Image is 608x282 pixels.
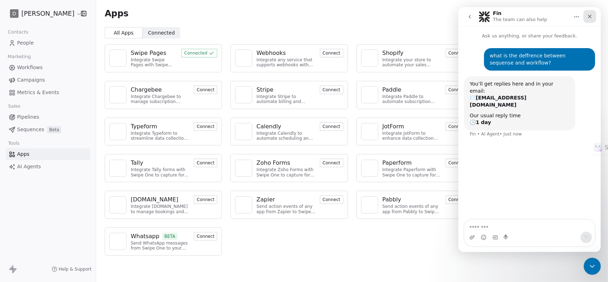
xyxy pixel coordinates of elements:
div: Tally [131,159,143,167]
button: Connect [194,159,217,167]
a: SequencesBeta [6,124,90,135]
a: Webhooks [256,49,315,57]
a: Metrics & Events [6,87,90,98]
img: NA [238,200,249,210]
img: NA [238,126,249,137]
a: Tally [131,159,189,167]
img: NA [238,89,249,100]
button: Connect [446,86,469,94]
div: Webhooks [256,49,286,57]
span: People [17,39,34,47]
div: Shopify [383,49,404,57]
div: Integrate Swipe Pages with Swipe One CRM to capture lead data. [131,57,177,68]
span: BETA [162,233,178,240]
img: NA [113,163,123,174]
button: Connect [194,195,217,204]
a: NA [109,196,126,214]
a: Connect [446,50,469,56]
span: AI Agents [17,163,41,170]
span: Beta [47,126,61,133]
div: Paperform [383,159,412,167]
div: JotForm [383,122,404,131]
a: Connect [194,159,217,166]
span: D [12,10,16,17]
button: Connect [446,159,469,167]
a: Apps [6,148,90,160]
a: NA [109,160,126,177]
a: Workflows [6,62,90,73]
span: [PERSON_NAME] [21,9,74,18]
img: NA [364,53,375,63]
span: Sequences [17,126,44,133]
a: NA [235,196,252,214]
span: Apps [105,8,129,19]
div: Integrate Zoho Forms with Swipe One to capture form submissions. [256,167,315,178]
button: Connected [181,49,217,57]
img: NA [113,89,123,100]
a: Pabbly [383,195,441,204]
a: NA [235,160,252,177]
button: Connect [320,49,343,57]
iframe: Intercom live chat [584,258,601,275]
a: Zoho Forms [256,159,315,167]
span: Marketing [5,51,34,62]
button: Connect [446,195,469,204]
div: Integrate [DOMAIN_NAME] to manage bookings and streamline scheduling. [131,204,189,214]
a: Connect [320,196,343,203]
div: Send action events of any app from Pabbly to Swipe One [383,204,441,214]
a: NA [109,233,126,250]
a: Connect [320,159,343,166]
span: Workflows [17,64,43,71]
a: Typeform [131,122,189,131]
div: Zapier [256,195,275,204]
a: Calendly [256,122,315,131]
div: Integrate Chargebee to manage subscription billing and customer data. [131,94,189,104]
a: Connect [446,86,469,93]
button: Connect [446,122,469,131]
a: NA [235,123,252,140]
a: Chargebee [131,86,189,94]
div: Calendly [256,122,281,131]
div: Zoho Forms [256,159,290,167]
div: Integrate Paddle to automate subscription management and customer engagement. [383,94,441,104]
div: Pabbly [383,195,401,204]
span: Connected [148,29,175,37]
a: Paperform [383,159,441,167]
a: Connected [181,50,217,56]
div: Integrate Paperform with Swipe One to capture form submissions. [383,167,441,178]
img: NA [238,53,249,63]
span: Help & Support [59,266,92,272]
img: NA [113,236,123,247]
span: Pipelines [17,113,39,121]
a: NA [109,123,126,140]
a: Connect [194,86,217,93]
button: Connect [320,159,343,167]
button: Connect [320,122,343,131]
span: Apps [17,150,30,158]
a: NA [109,86,126,103]
button: Connect [194,122,217,131]
a: People [6,37,90,49]
div: Paddle [383,86,401,94]
button: Connect [320,195,343,204]
a: NA [361,160,378,177]
a: Connect [446,196,469,203]
a: WhatsappBETA [131,232,189,241]
div: Integrate Stripe to automate billing and payments. [256,94,315,104]
a: Connect [446,123,469,130]
a: Connect [320,123,343,130]
img: NA [113,126,123,137]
